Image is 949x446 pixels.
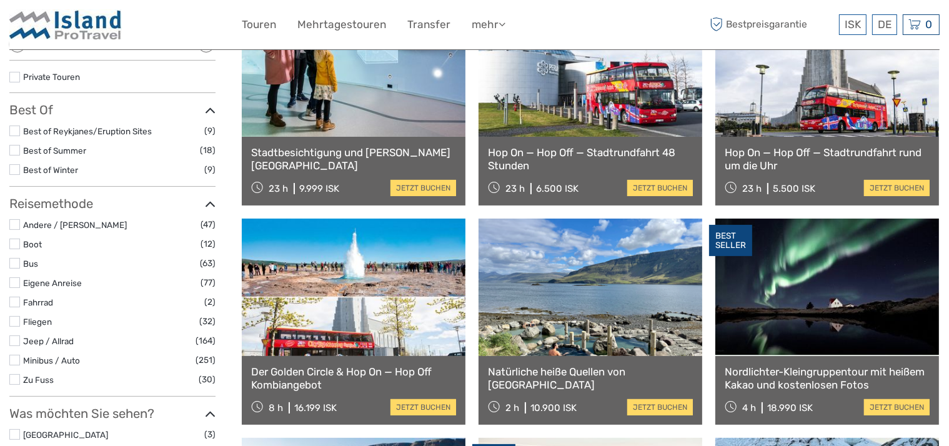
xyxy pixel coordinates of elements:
span: (32) [199,314,216,329]
a: Stadtbesichtigung und [PERSON_NAME][GEOGRAPHIC_DATA] [251,146,456,172]
span: (30) [199,372,216,387]
a: jetzt buchen [864,399,930,415]
h3: Best Of [9,102,216,117]
span: (251) [196,353,216,367]
div: 18.990 ISK [767,402,813,414]
a: Jeep / Allrad [23,336,74,346]
div: 9.999 ISK [299,183,339,194]
span: (9) [204,162,216,177]
a: Boot [23,239,42,249]
span: (47) [201,217,216,232]
a: mehr [472,16,505,34]
span: 2 h [505,402,519,414]
span: 23 h [269,183,288,194]
div: 16.199 ISK [294,402,337,414]
a: jetzt buchen [390,180,456,196]
a: Touren [242,16,276,34]
a: Hop On — Hop Off — Stadtrundfahrt rund um die Uhr [725,146,930,172]
a: Andere / [PERSON_NAME] [23,220,127,230]
a: Eigene Anreise [23,278,82,288]
span: (164) [196,334,216,348]
a: Fahrrad [23,297,53,307]
img: Iceland ProTravel [9,9,122,40]
a: Transfer [407,16,450,34]
a: Zu Fuss [23,375,54,385]
button: Open LiveChat chat widget [144,19,159,34]
h3: Reisemethode [9,196,216,211]
span: (63) [200,256,216,270]
span: 23 h [505,183,525,194]
span: (9) [204,124,216,138]
span: ISK [845,18,861,31]
a: Mehrtagestouren [297,16,386,34]
div: BEST SELLER [709,225,752,256]
a: jetzt buchen [390,399,456,415]
span: 4 h [742,402,756,414]
p: We're away right now. Please check back later! [17,22,141,32]
a: jetzt buchen [627,399,693,415]
span: Bestpreisgarantie [707,14,836,35]
span: (18) [200,143,216,157]
div: 6.500 ISK [536,183,579,194]
a: Best of Winter [23,165,78,175]
span: 0 [923,18,934,31]
div: 5.500 ISK [773,183,815,194]
a: Fliegen [23,317,52,327]
span: 23 h [742,183,762,194]
a: Natürliche heiße Quellen von [GEOGRAPHIC_DATA] [488,365,693,391]
a: [GEOGRAPHIC_DATA] [23,430,108,440]
a: jetzt buchen [864,180,930,196]
a: Best of Reykjanes/Eruption Sites [23,126,152,136]
a: Der Golden Circle & Hop On — Hop Off Kombiangebot [251,365,456,391]
div: DE [872,14,897,35]
span: (3) [204,427,216,442]
h3: Was möchten Sie sehen? [9,406,216,421]
a: jetzt buchen [627,180,693,196]
div: 10.900 ISK [530,402,577,414]
span: (2) [204,295,216,309]
span: (77) [201,275,216,290]
span: 8 h [269,402,283,414]
a: Minibus / Auto [23,355,80,365]
span: (12) [201,237,216,251]
a: Best of Summer [23,146,86,156]
a: Bus [23,259,38,269]
a: Nordlichter-Kleingruppentour mit heißem Kakao und kostenlosen Fotos [725,365,930,391]
a: Private Touren [23,72,80,82]
a: Hop On — Hop Off — Stadtrundfahrt 48 Stunden [488,146,693,172]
